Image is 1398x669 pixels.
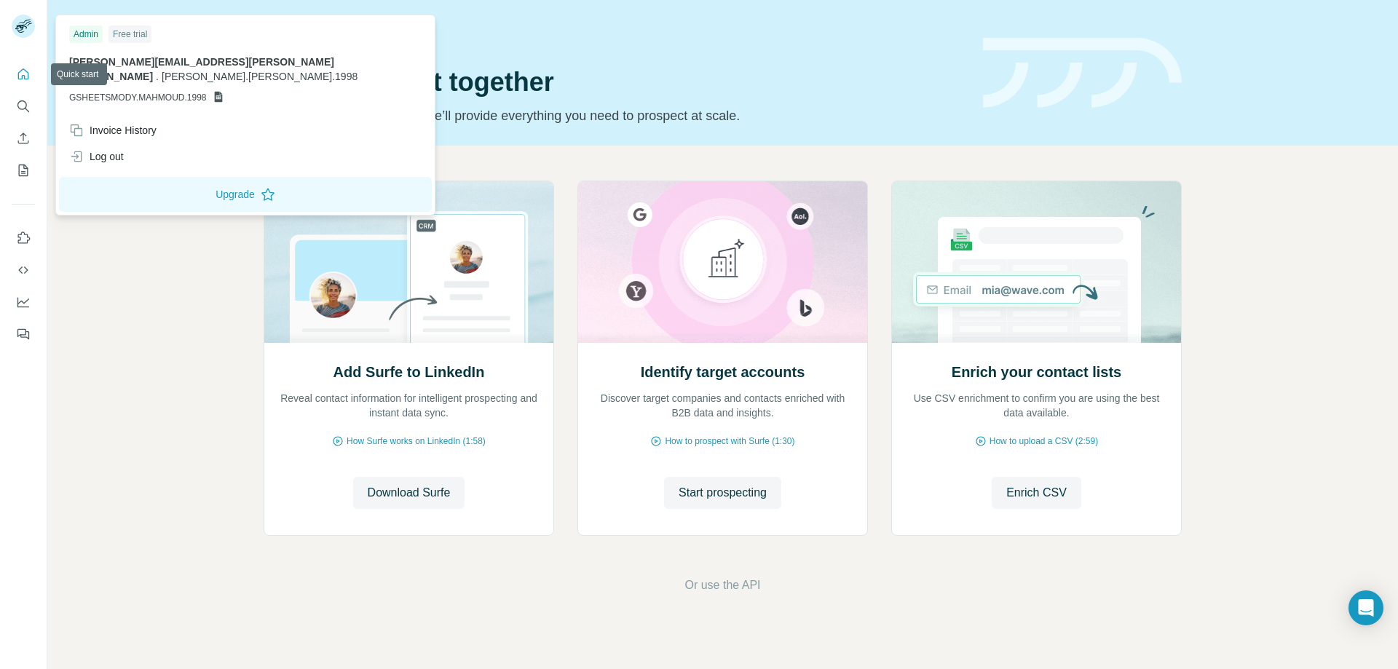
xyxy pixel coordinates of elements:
[59,177,432,212] button: Upgrade
[279,391,539,420] p: Reveal contact information for intelligent prospecting and instant data sync.
[69,91,207,104] span: GSHEETSMODY.MAHMOUD.1998
[12,93,35,119] button: Search
[593,391,853,420] p: Discover target companies and contacts enriched with B2B data and insights.
[264,181,554,343] img: Add Surfe to LinkedIn
[69,123,157,138] div: Invoice History
[156,71,159,82] span: .
[983,38,1182,108] img: banner
[12,61,35,87] button: Quick start
[891,181,1182,343] img: Enrich your contact lists
[12,125,35,151] button: Enrich CSV
[353,477,465,509] button: Download Surfe
[641,362,805,382] h2: Identify target accounts
[264,27,965,41] div: Quick start
[162,71,358,82] span: [PERSON_NAME].[PERSON_NAME].1998
[1348,590,1383,625] div: Open Intercom Messenger
[12,289,35,315] button: Dashboard
[1006,484,1067,502] span: Enrich CSV
[347,435,486,448] span: How Surfe works on LinkedIn (1:58)
[69,56,334,82] span: [PERSON_NAME][EMAIL_ADDRESS][PERSON_NAME][DOMAIN_NAME]
[333,362,485,382] h2: Add Surfe to LinkedIn
[664,477,781,509] button: Start prospecting
[12,321,35,347] button: Feedback
[952,362,1121,382] h2: Enrich your contact lists
[108,25,151,43] div: Free trial
[665,435,794,448] span: How to prospect with Surfe (1:30)
[990,435,1098,448] span: How to upload a CSV (2:59)
[69,25,103,43] div: Admin
[992,477,1081,509] button: Enrich CSV
[12,257,35,283] button: Use Surfe API
[264,68,965,97] h1: Let’s prospect together
[69,149,124,164] div: Log out
[264,106,965,126] p: Pick your starting point and we’ll provide everything you need to prospect at scale.
[12,225,35,251] button: Use Surfe on LinkedIn
[679,484,767,502] span: Start prospecting
[12,157,35,183] button: My lists
[368,484,451,502] span: Download Surfe
[907,391,1166,420] p: Use CSV enrichment to confirm you are using the best data available.
[577,181,868,343] img: Identify target accounts
[684,577,760,594] button: Or use the API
